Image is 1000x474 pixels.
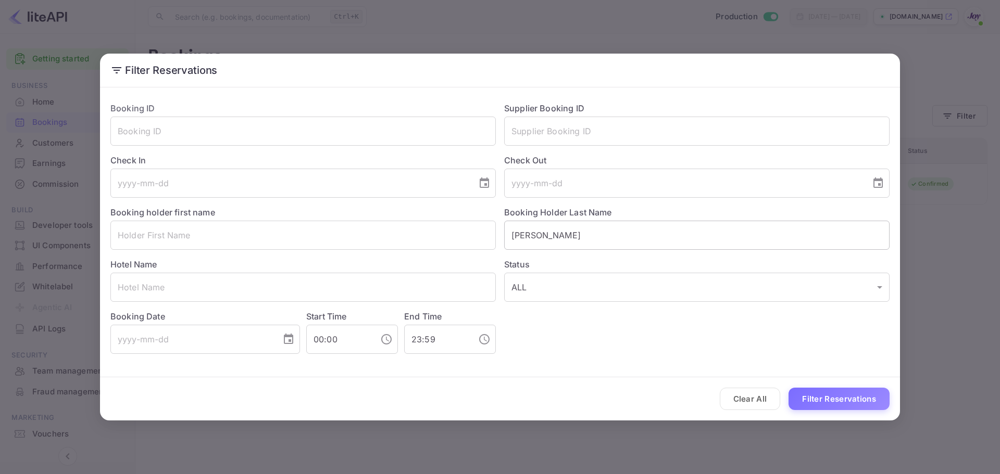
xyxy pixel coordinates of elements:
[504,273,890,302] div: ALL
[110,259,157,270] label: Hotel Name
[110,325,274,354] input: yyyy-mm-dd
[100,54,900,87] h2: Filter Reservations
[376,329,397,350] button: Choose time, selected time is 12:00 AM
[110,117,496,146] input: Booking ID
[720,388,781,410] button: Clear All
[504,207,612,217] label: Booking Holder Last Name
[404,325,470,354] input: hh:mm
[504,258,890,271] label: Status
[110,103,155,113] label: Booking ID
[868,173,889,194] button: Choose date
[504,117,890,146] input: Supplier Booking ID
[110,310,300,323] label: Booking Date
[306,311,347,322] label: Start Time
[789,388,890,410] button: Filter Reservations
[110,154,496,166] label: Check In
[110,273,496,302] input: Hotel Name
[504,221,890,250] input: Holder Last Name
[474,329,495,350] button: Choose time, selected time is 11:59 PM
[474,173,495,194] button: Choose date
[278,329,299,350] button: Choose date
[404,311,442,322] label: End Time
[306,325,372,354] input: hh:mm
[110,169,470,198] input: yyyy-mm-dd
[504,103,584,113] label: Supplier Booking ID
[110,221,496,250] input: Holder First Name
[110,207,215,217] label: Booking holder first name
[504,154,890,166] label: Check Out
[504,169,864,198] input: yyyy-mm-dd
